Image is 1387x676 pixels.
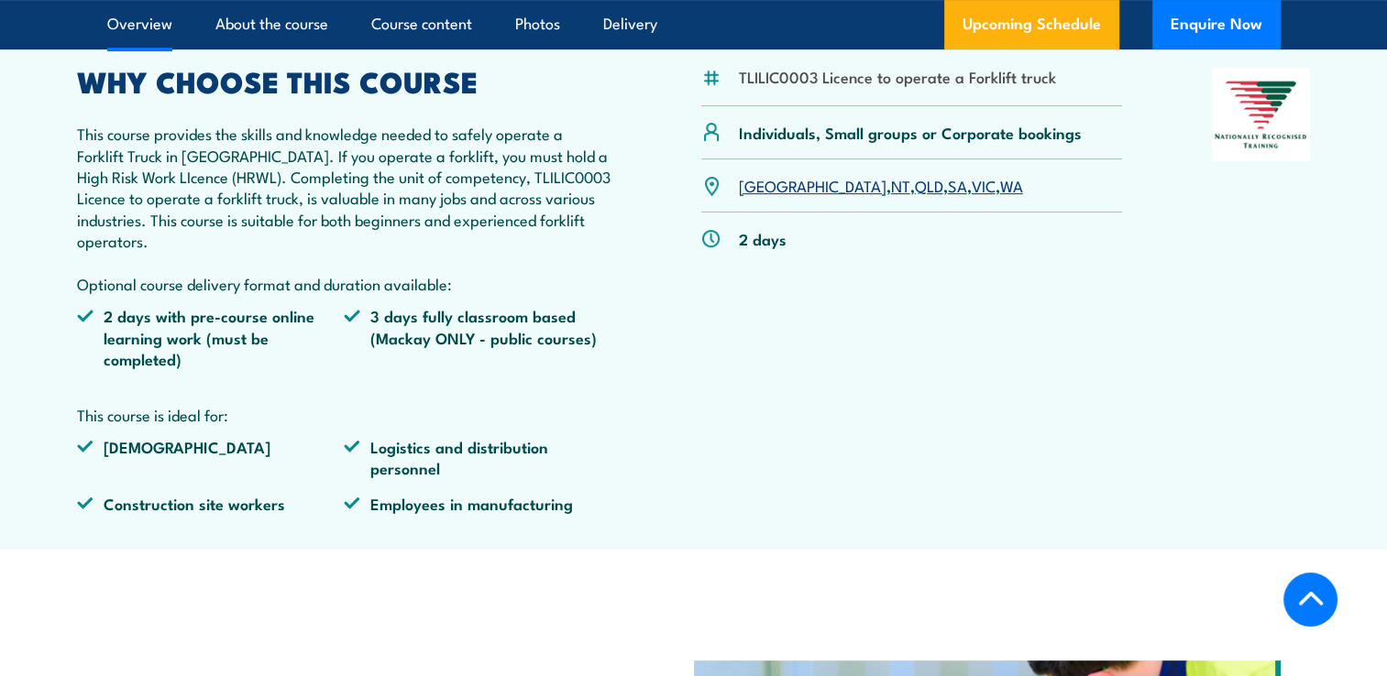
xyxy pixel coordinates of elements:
li: Logistics and distribution personnel [344,436,611,479]
li: [DEMOGRAPHIC_DATA] [77,436,345,479]
p: , , , , , [739,175,1023,196]
li: Construction site workers [77,493,345,514]
a: WA [1000,174,1023,196]
a: SA [948,174,967,196]
p: This course provides the skills and knowledge needed to safely operate a Forklift Truck in [GEOGR... [77,123,612,294]
a: VIC [972,174,996,196]
h2: WHY CHOOSE THIS COURSE [77,68,612,93]
p: This course is ideal for: [77,404,612,425]
img: Nationally Recognised Training logo. [1212,68,1311,161]
li: 2 days with pre-course online learning work (must be completed) [77,305,345,369]
li: Employees in manufacturing [344,493,611,514]
a: QLD [915,174,943,196]
li: TLILIC0003 Licence to operate a Forklift truck [739,66,1056,87]
p: 2 days [739,228,787,249]
a: [GEOGRAPHIC_DATA] [739,174,886,196]
li: 3 days fully classroom based (Mackay ONLY - public courses) [344,305,611,369]
p: Individuals, Small groups or Corporate bookings [739,122,1082,143]
a: NT [891,174,910,196]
